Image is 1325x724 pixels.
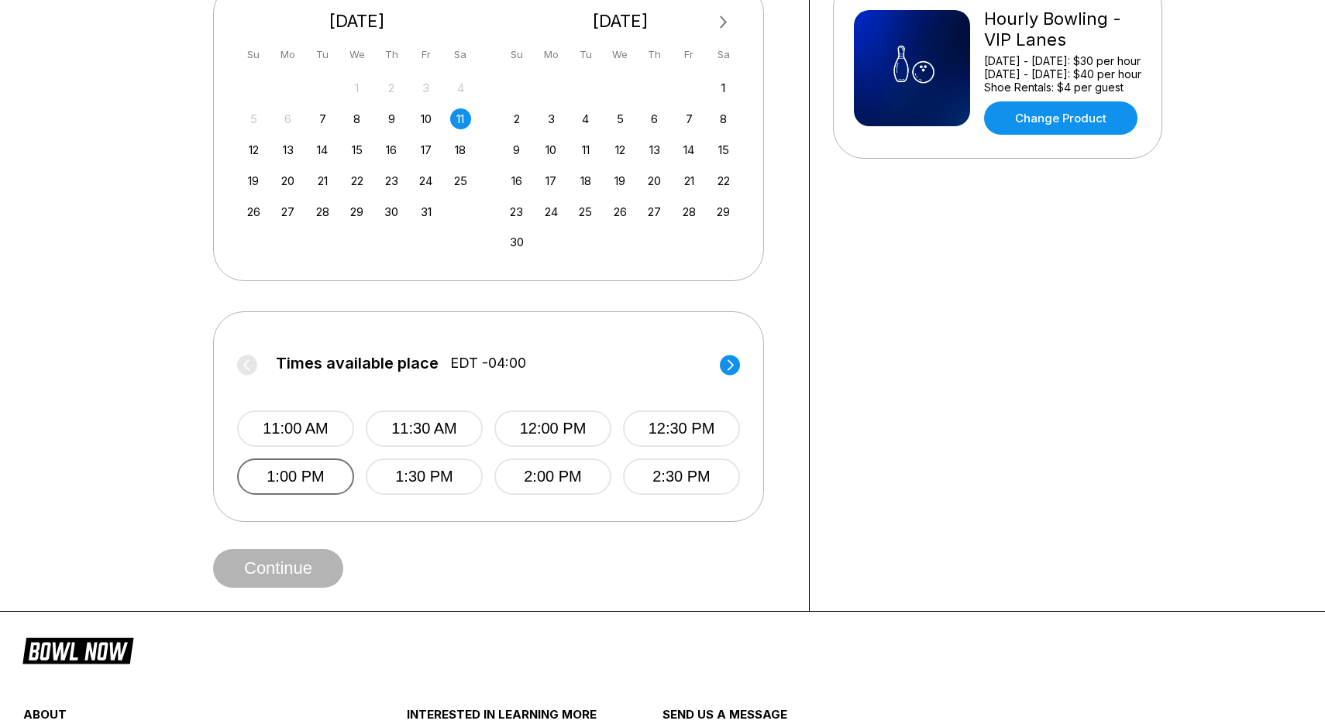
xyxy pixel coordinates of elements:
div: month 2025-11 [504,76,737,253]
button: 11:00 AM [237,410,354,447]
div: Choose Monday, October 20th, 2025 [277,170,298,191]
div: Choose Saturday, November 22nd, 2025 [713,170,734,191]
div: Choose Friday, November 7th, 2025 [679,108,700,129]
div: Tu [312,44,333,65]
button: 11:30 AM [366,410,483,447]
div: Choose Tuesday, November 4th, 2025 [575,108,596,129]
div: Choose Wednesday, November 12th, 2025 [610,139,631,160]
div: Choose Tuesday, October 21st, 2025 [312,170,333,191]
button: 2:00 PM [494,458,611,495]
div: [DATE] [501,11,741,32]
div: Not available Wednesday, October 1st, 2025 [346,77,367,98]
button: 2:30 PM [623,458,740,495]
div: Tu [575,44,596,65]
div: Choose Tuesday, November 11th, 2025 [575,139,596,160]
div: Choose Sunday, October 12th, 2025 [243,139,264,160]
div: Su [243,44,264,65]
div: Choose Wednesday, October 15th, 2025 [346,139,367,160]
div: Choose Friday, October 10th, 2025 [415,108,436,129]
div: We [346,44,367,65]
div: Choose Saturday, October 11th, 2025 [450,108,471,129]
div: Fr [415,44,436,65]
div: Choose Wednesday, November 26th, 2025 [610,201,631,222]
div: Choose Sunday, October 19th, 2025 [243,170,264,191]
div: Th [644,44,665,65]
div: Choose Friday, October 31st, 2025 [415,201,436,222]
div: Choose Sunday, November 23rd, 2025 [506,201,527,222]
div: Not available Friday, October 3rd, 2025 [415,77,436,98]
div: Choose Sunday, November 16th, 2025 [506,170,527,191]
div: Mo [541,44,562,65]
div: Choose Thursday, October 23rd, 2025 [381,170,402,191]
div: Choose Thursday, October 16th, 2025 [381,139,402,160]
div: Choose Thursday, November 27th, 2025 [644,201,665,222]
div: Choose Monday, November 10th, 2025 [541,139,562,160]
div: Choose Tuesday, November 25th, 2025 [575,201,596,222]
div: Choose Thursday, October 9th, 2025 [381,108,402,129]
div: month 2025-10 [241,76,473,222]
div: Sa [713,44,734,65]
button: 12:30 PM [623,410,740,447]
div: Choose Wednesday, November 19th, 2025 [610,170,631,191]
div: [DATE] [237,11,477,32]
div: [DATE] - [DATE]: $30 per hour [DATE] - [DATE]: $40 per hour Shoe Rentals: $4 per guest [984,54,1141,94]
div: Choose Thursday, November 6th, 2025 [644,108,665,129]
div: Choose Sunday, November 2nd, 2025 [506,108,527,129]
div: Choose Saturday, October 25th, 2025 [450,170,471,191]
div: Choose Monday, November 17th, 2025 [541,170,562,191]
div: Choose Wednesday, November 5th, 2025 [610,108,631,129]
div: Choose Saturday, November 8th, 2025 [713,108,734,129]
div: Choose Wednesday, October 29th, 2025 [346,201,367,222]
img: Hourly Bowling - VIP Lanes [854,10,970,126]
div: Choose Monday, November 3rd, 2025 [541,108,562,129]
div: Sa [450,44,471,65]
div: We [610,44,631,65]
div: Choose Friday, October 17th, 2025 [415,139,436,160]
div: Choose Friday, October 24th, 2025 [415,170,436,191]
div: Hourly Bowling - VIP Lanes [984,9,1141,50]
div: Choose Monday, November 24th, 2025 [541,201,562,222]
div: Choose Sunday, October 26th, 2025 [243,201,264,222]
div: Choose Saturday, October 18th, 2025 [450,139,471,160]
div: Mo [277,44,298,65]
div: Choose Tuesday, November 18th, 2025 [575,170,596,191]
div: Choose Thursday, November 13th, 2025 [644,139,665,160]
div: Th [381,44,402,65]
div: Choose Sunday, November 30th, 2025 [506,232,527,252]
div: Choose Saturday, November 1st, 2025 [713,77,734,98]
div: Not available Saturday, October 4th, 2025 [450,77,471,98]
div: Choose Tuesday, October 28th, 2025 [312,201,333,222]
div: Su [506,44,527,65]
div: Choose Friday, November 21st, 2025 [679,170,700,191]
div: Not available Sunday, October 5th, 2025 [243,108,264,129]
div: Choose Wednesday, October 22nd, 2025 [346,170,367,191]
span: EDT -04:00 [450,355,526,372]
div: Choose Tuesday, October 14th, 2025 [312,139,333,160]
div: Choose Friday, November 28th, 2025 [679,201,700,222]
div: Choose Tuesday, October 7th, 2025 [312,108,333,129]
div: Fr [679,44,700,65]
div: Choose Wednesday, October 8th, 2025 [346,108,367,129]
button: 1:30 PM [366,458,483,495]
a: Change Product [984,101,1137,135]
button: 1:00 PM [237,458,354,495]
span: Times available place [276,355,439,372]
div: Choose Thursday, October 30th, 2025 [381,201,402,222]
div: Choose Thursday, November 20th, 2025 [644,170,665,191]
div: Choose Friday, November 14th, 2025 [679,139,700,160]
div: Not available Thursday, October 2nd, 2025 [381,77,402,98]
div: Choose Saturday, November 29th, 2025 [713,201,734,222]
div: Choose Monday, October 27th, 2025 [277,201,298,222]
div: Choose Monday, October 13th, 2025 [277,139,298,160]
div: Not available Monday, October 6th, 2025 [277,108,298,129]
div: Choose Saturday, November 15th, 2025 [713,139,734,160]
div: Choose Sunday, November 9th, 2025 [506,139,527,160]
button: 12:00 PM [494,410,611,447]
button: Next Month [711,10,736,35]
